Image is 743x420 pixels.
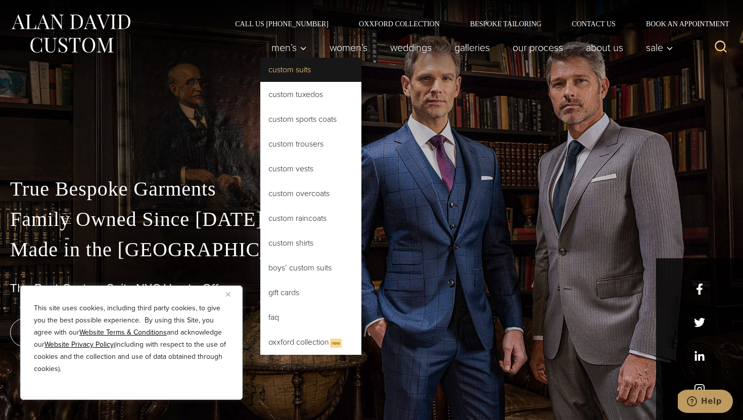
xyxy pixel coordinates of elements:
a: Galleries [443,37,501,58]
a: Bespoke Tailoring [455,20,556,27]
a: Website Terms & Conditions [79,327,167,338]
a: Call Us [PHONE_NUMBER] [220,20,344,27]
a: Custom Shirts [260,231,361,255]
a: FAQ [260,305,361,330]
button: Men’s sub menu toggle [260,37,318,58]
img: Alan David Custom [10,11,131,56]
a: Custom Vests [260,157,361,181]
a: About Us [575,37,635,58]
a: Book an Appointment [631,20,733,27]
a: Custom Raincoats [260,206,361,230]
img: Close [226,292,230,297]
a: Gift Cards [260,281,361,305]
a: Website Privacy Policy [44,339,114,350]
a: Oxxford Collection [344,20,455,27]
p: This site uses cookies, including third party cookies, to give you the best possible experience. ... [34,302,229,375]
a: book an appointment [10,318,152,347]
a: weddings [379,37,443,58]
button: View Search Form [709,35,733,60]
a: Boys’ Custom Suits [260,256,361,280]
a: Oxxford CollectionNew [260,330,361,355]
span: New [330,339,342,348]
nav: Secondary Navigation [220,20,733,27]
p: True Bespoke Garments Family Owned Since [DATE] Made in the [GEOGRAPHIC_DATA] [10,174,733,265]
a: Women’s [318,37,379,58]
button: Sale sub menu toggle [635,37,679,58]
a: Custom Tuxedos [260,82,361,107]
h1: The Best Custom Suits NYC Has to Offer [10,281,733,296]
iframe: Opens a widget where you can chat to one of our agents [678,390,733,415]
nav: Primary Navigation [260,37,679,58]
a: Our Process [501,37,575,58]
a: Custom Sports Coats [260,107,361,131]
button: Close [226,288,238,300]
a: Contact Us [556,20,631,27]
a: Custom Overcoats [260,181,361,206]
a: Custom Trousers [260,132,361,156]
a: Custom Suits [260,58,361,82]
